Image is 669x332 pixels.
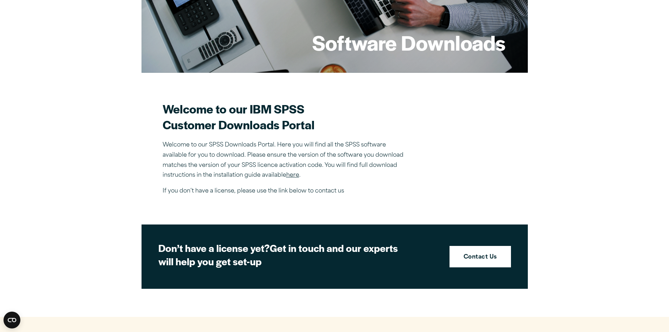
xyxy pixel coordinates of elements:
[158,241,270,255] strong: Don’t have a license yet?
[312,29,505,56] h1: Software Downloads
[163,186,408,196] p: If you don’t have a license, please use the link below to contact us
[286,172,299,178] a: here
[450,246,511,268] a: Contact Us
[464,253,497,262] strong: Contact Us
[163,101,408,132] h2: Welcome to our IBM SPSS Customer Downloads Portal
[163,140,408,181] p: Welcome to our SPSS Downloads Portal. Here you will find all the SPSS software available for you ...
[158,241,404,268] h2: Get in touch and our experts will help you get set-up
[4,312,20,328] button: Open CMP widget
